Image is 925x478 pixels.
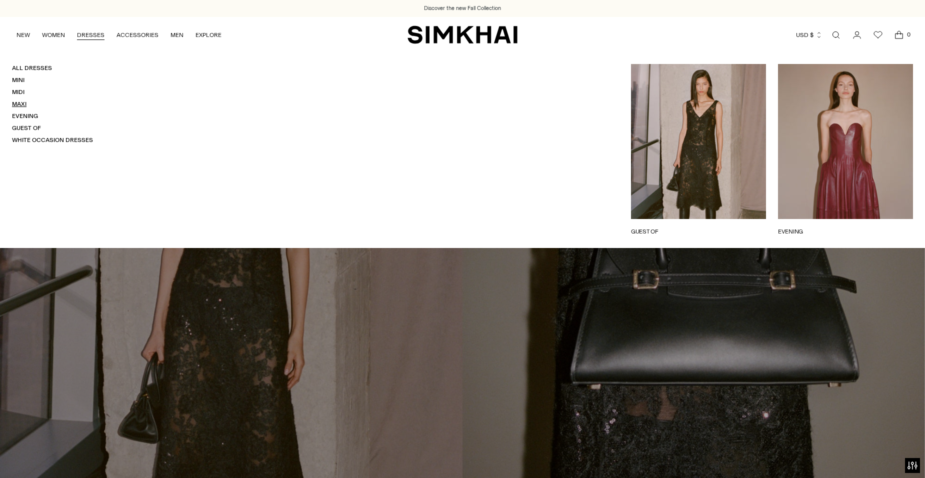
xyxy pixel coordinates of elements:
[868,25,888,45] a: Wishlist
[889,25,909,45] a: Open cart modal
[904,30,913,39] span: 0
[77,24,104,46] a: DRESSES
[847,25,867,45] a: Go to the account page
[116,24,158,46] a: ACCESSORIES
[16,24,30,46] a: NEW
[424,4,501,12] a: Discover the new Fall Collection
[407,25,517,44] a: SIMKHAI
[796,24,822,46] button: USD $
[195,24,221,46] a: EXPLORE
[170,24,183,46] a: MEN
[42,24,65,46] a: WOMEN
[826,25,846,45] a: Open search modal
